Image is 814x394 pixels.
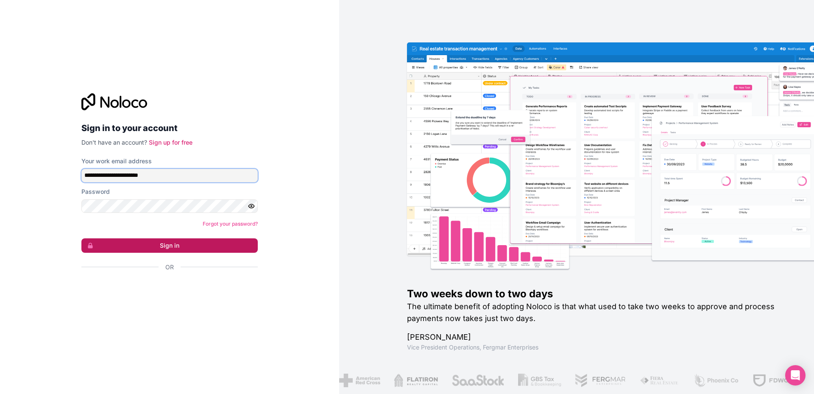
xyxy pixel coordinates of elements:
input: Password [81,199,258,213]
h1: Vice President Operations , Fergmar Enterprises [407,343,787,352]
input: Email address [81,169,258,182]
iframe: Sign in with Google Button [77,281,255,299]
img: /assets/phoenix-BREaitsQ.png [692,374,738,387]
img: /assets/fiera-fwj2N5v4.png [639,374,679,387]
img: /assets/gbstax-C-GtDUiK.png [517,374,560,387]
h1: [PERSON_NAME] [407,331,787,343]
a: Forgot your password? [203,221,258,227]
h2: Sign in to your account [81,120,258,136]
button: Sign in [81,238,258,253]
h2: The ultimate benefit of adopting Noloco is that what used to take two weeks to approve and proces... [407,301,787,324]
img: /assets/flatiron-C8eUkumj.png [393,374,437,387]
span: Or [165,263,174,271]
label: Password [81,187,110,196]
h1: Two weeks down to two days [407,287,787,301]
img: /assets/fdworks-Bi04fVtw.png [752,374,801,387]
img: /assets/saastock-C6Zbiodz.png [451,374,504,387]
img: /assets/fergmar-CudnrXN5.png [574,374,626,387]
div: Open Intercom Messenger [785,365,806,386]
label: Your work email address [81,157,152,165]
span: Don't have an account? [81,139,147,146]
a: Sign up for free [149,139,192,146]
img: /assets/american-red-cross-BAupjrZR.png [338,374,379,387]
